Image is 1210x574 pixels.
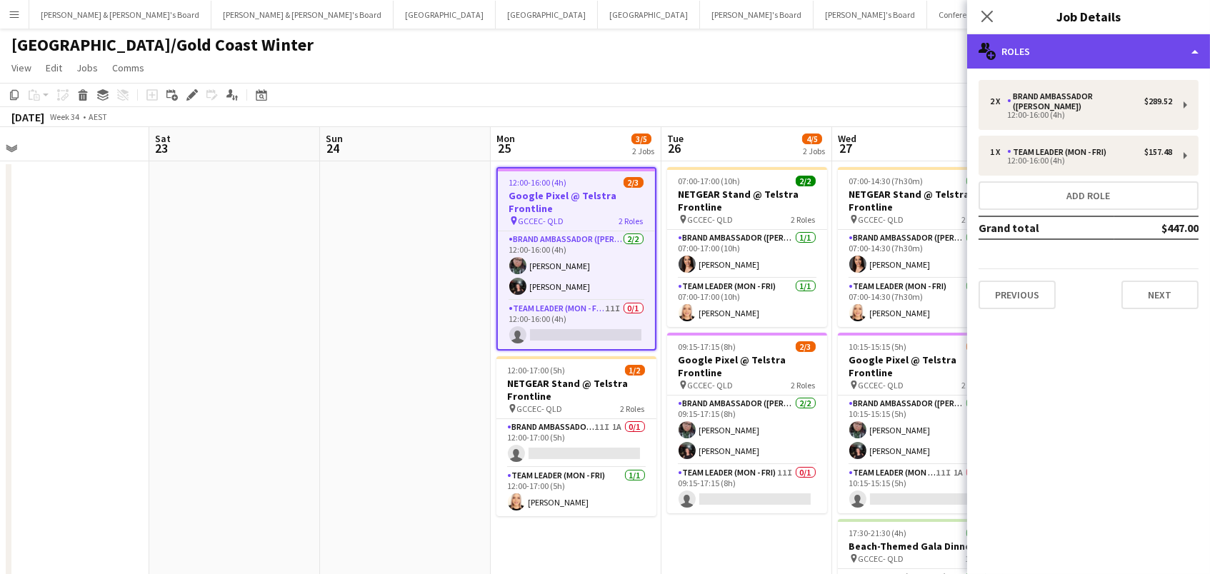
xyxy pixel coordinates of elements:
[967,7,1210,26] h3: Job Details
[496,356,656,516] app-job-card: 12:00-17:00 (5h)1/2NETGEAR Stand @ Telstra Frontline GCCEC- QLD2 RolesBrand Ambassador ([PERSON_N...
[962,214,986,225] span: 2 Roles
[990,157,1172,164] div: 12:00-16:00 (4h)
[966,528,986,538] span: 2/2
[11,34,314,56] h1: [GEOGRAPHIC_DATA]/Gold Coast Winter
[990,147,1007,157] div: 1 x
[508,365,566,376] span: 12:00-17:00 (5h)
[838,278,998,327] app-card-role: Team Leader (Mon - Fri)1/107:00-14:30 (7h30m)[PERSON_NAME]
[838,230,998,278] app-card-role: Brand Ambassador ([PERSON_NAME])1/107:00-14:30 (7h30m)[PERSON_NAME]
[838,396,998,465] app-card-role: Brand Ambassador ([PERSON_NAME])2/210:15-15:15 (5h)[PERSON_NAME][PERSON_NAME]
[106,59,150,77] a: Comms
[836,140,856,156] span: 27
[11,110,44,124] div: [DATE]
[667,465,827,513] app-card-role: Team Leader (Mon - Fri)11I0/109:15-17:15 (8h)
[667,230,827,278] app-card-role: Brand Ambassador ([PERSON_NAME])1/107:00-17:00 (10h)[PERSON_NAME]
[838,188,998,213] h3: NETGEAR Stand @ Telstra Frontline
[849,341,907,352] span: 10:15-15:15 (5h)
[667,396,827,465] app-card-role: Brand Ambassador ([PERSON_NAME])2/209:15-17:15 (8h)[PERSON_NAME][PERSON_NAME]
[509,177,567,188] span: 12:00-16:00 (4h)
[11,61,31,74] span: View
[625,365,645,376] span: 1/2
[688,380,734,391] span: GCCEC- QLD
[791,214,816,225] span: 2 Roles
[979,281,1056,309] button: Previous
[326,132,343,145] span: Sun
[802,134,822,144] span: 4/5
[153,140,171,156] span: 23
[496,377,656,403] h3: NETGEAR Stand @ Telstra Frontline
[967,34,1210,69] div: Roles
[1144,96,1172,106] div: $289.52
[624,177,644,188] span: 2/3
[394,1,496,29] button: [GEOGRAPHIC_DATA]
[667,353,827,379] h3: Google Pixel @ Telstra Frontline
[496,468,656,516] app-card-role: Team Leader (Mon - Fri)1/112:00-17:00 (5h)[PERSON_NAME]
[1114,216,1199,239] td: $447.00
[849,176,924,186] span: 07:00-14:30 (7h30m)
[859,214,904,225] span: GCCEC- QLD
[496,1,598,29] button: [GEOGRAPHIC_DATA]
[496,167,656,351] app-job-card: 12:00-16:00 (4h)2/3Google Pixel @ Telstra Frontline GCCEC- QLD2 RolesBrand Ambassador ([PERSON_NA...
[791,380,816,391] span: 2 Roles
[927,1,1016,29] button: Conference Board
[796,176,816,186] span: 2/2
[979,216,1114,239] td: Grand total
[667,167,827,327] app-job-card: 07:00-17:00 (10h)2/2NETGEAR Stand @ Telstra Frontline GCCEC- QLD2 RolesBrand Ambassador ([PERSON_...
[71,59,104,77] a: Jobs
[990,111,1172,119] div: 12:00-16:00 (4h)
[619,216,644,226] span: 2 Roles
[6,59,37,77] a: View
[621,403,645,414] span: 2 Roles
[838,353,998,379] h3: Google Pixel @ Telstra Frontline
[519,216,564,226] span: GCCEC- QLD
[47,111,83,122] span: Week 34
[494,140,515,156] span: 25
[667,132,684,145] span: Tue
[155,132,171,145] span: Sat
[679,341,736,352] span: 09:15-17:15 (8h)
[979,181,1199,210] button: Add role
[838,132,856,145] span: Wed
[838,333,998,513] app-job-card: 10:15-15:15 (5h)2/3Google Pixel @ Telstra Frontline GCCEC- QLD2 RolesBrand Ambassador ([PERSON_NA...
[89,111,107,122] div: AEST
[598,1,700,29] button: [GEOGRAPHIC_DATA]
[838,540,998,553] h3: Beach-Themed Gala Dinner
[498,301,655,349] app-card-role: Team Leader (Mon - Fri)11I0/112:00-16:00 (4h)
[498,189,655,215] h3: Google Pixel @ Telstra Frontline
[796,341,816,352] span: 2/3
[667,188,827,213] h3: NETGEAR Stand @ Telstra Frontline
[324,140,343,156] span: 24
[688,214,734,225] span: GCCEC- QLD
[859,380,904,391] span: GCCEC- QLD
[498,231,655,301] app-card-role: Brand Ambassador ([PERSON_NAME])2/212:00-16:00 (4h)[PERSON_NAME][PERSON_NAME]
[962,380,986,391] span: 2 Roles
[966,341,986,352] span: 2/3
[990,96,1007,106] div: 2 x
[40,59,68,77] a: Edit
[496,132,515,145] span: Mon
[665,140,684,156] span: 26
[632,146,654,156] div: 2 Jobs
[211,1,394,29] button: [PERSON_NAME] & [PERSON_NAME]'s Board
[859,553,904,564] span: GCCEC- QLD
[803,146,825,156] div: 2 Jobs
[849,528,907,538] span: 17:30-21:30 (4h)
[1007,147,1112,157] div: Team Leader (Mon - Fri)
[679,176,741,186] span: 07:00-17:00 (10h)
[46,61,62,74] span: Edit
[631,134,651,144] span: 3/5
[112,61,144,74] span: Comms
[667,333,827,513] div: 09:15-17:15 (8h)2/3Google Pixel @ Telstra Frontline GCCEC- QLD2 RolesBrand Ambassador ([PERSON_NA...
[966,553,986,564] span: 1 Role
[1007,91,1144,111] div: Brand Ambassador ([PERSON_NAME])
[966,176,986,186] span: 2/2
[700,1,814,29] button: [PERSON_NAME]'s Board
[838,465,998,513] app-card-role: Team Leader (Mon - Fri)11I1A0/110:15-15:15 (5h)
[1144,147,1172,157] div: $157.48
[838,167,998,327] app-job-card: 07:00-14:30 (7h30m)2/2NETGEAR Stand @ Telstra Frontline GCCEC- QLD2 RolesBrand Ambassador ([PERSO...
